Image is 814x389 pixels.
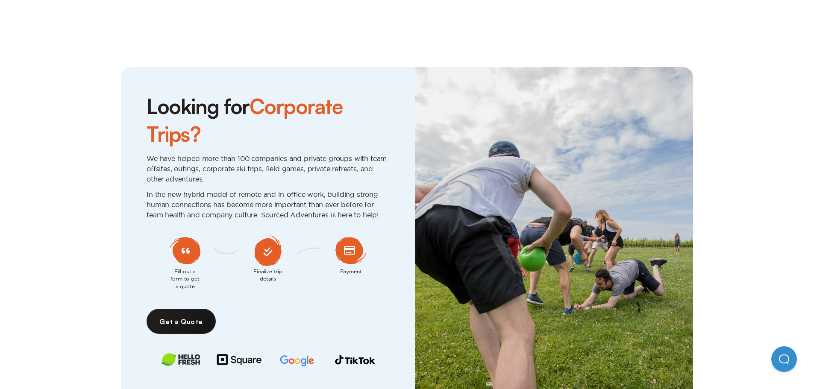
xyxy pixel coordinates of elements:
h2: Looking for [147,93,389,148]
img: square corporate logo [215,350,264,369]
p: We have helped more than 100 companies and private groups with team offsites, outings, corporate ... [147,153,389,184]
a: Get a Quote [147,309,216,334]
p: Payment [335,264,366,275]
p: In the new hybrid model of remote and in-office work, building strong human connections has becom... [147,189,389,220]
iframe: Help Scout Beacon - Open [771,346,797,372]
img: google corporate logo [280,351,314,371]
img: hello fresh corporate logo [162,353,200,366]
p: Fill out a form to get a quote [170,264,200,290]
img: tiktok corporate logo [333,354,377,365]
p: Finalize trip details [253,264,283,283]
